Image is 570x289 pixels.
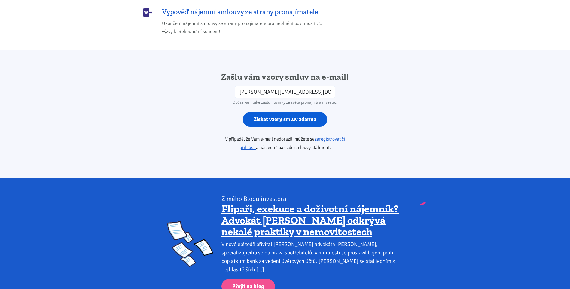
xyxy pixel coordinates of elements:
div: Občas vám také zašlu novinky ze světa pronájmů a investic. [208,98,362,107]
div: Z mého Blogu investora [221,195,403,203]
h2: Zašlu vám vzory smluv na e-mail! [208,71,362,82]
input: Zadejte váš e-mail [235,86,335,99]
input: Získat vzory smluv zdarma [243,112,327,127]
a: Výpověď nájemní smlouvy ze strany pronajímatele [143,7,330,17]
a: Flipaři, exekuce a doživotní nájemník? Advokát [PERSON_NAME] odkrývá nekalé praktiky v nemovitostech [221,202,399,238]
p: V případě, že Vám e-mail nedorazil, můžete se a následně pak zde smlouvy stáhnout. [208,135,362,152]
div: V nové epizodě přivítal [PERSON_NAME] advokáta [PERSON_NAME], specializujícího se na práva spotře... [221,240,403,274]
span: Výpověď nájemní smlouvy ze strany pronajímatele [162,7,318,17]
span: Ukončení nájemní smlouvy ze strany pronajímatele pro neplnění povinností vč. výzvy k překoumání s... [162,20,330,36]
img: DOCX (Word) [143,8,153,17]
